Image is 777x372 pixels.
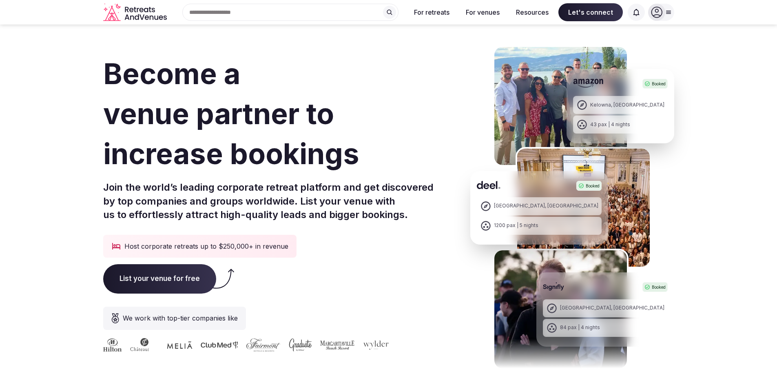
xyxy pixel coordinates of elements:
a: List your venue for free [103,274,216,283]
div: Booked [576,181,602,191]
span: List your venue for free [103,264,216,294]
button: For retreats [407,3,456,21]
a: Visit the homepage [103,3,168,22]
button: Resources [509,3,555,21]
div: 43 pax | 4 nights [590,121,630,128]
div: [GEOGRAPHIC_DATA], [GEOGRAPHIC_DATA] [560,305,664,312]
div: 1200 pax | 5 nights [494,222,538,229]
div: [GEOGRAPHIC_DATA], [GEOGRAPHIC_DATA] [494,203,598,209]
button: For venues [459,3,506,21]
div: Booked [642,282,668,292]
svg: Retreats and Venues company logo [103,3,168,22]
span: Let's connect [558,3,623,21]
div: Kelowna, [GEOGRAPHIC_DATA] [590,102,664,109]
div: 84 pax | 4 nights [560,324,600,331]
div: Booked [642,79,668,89]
